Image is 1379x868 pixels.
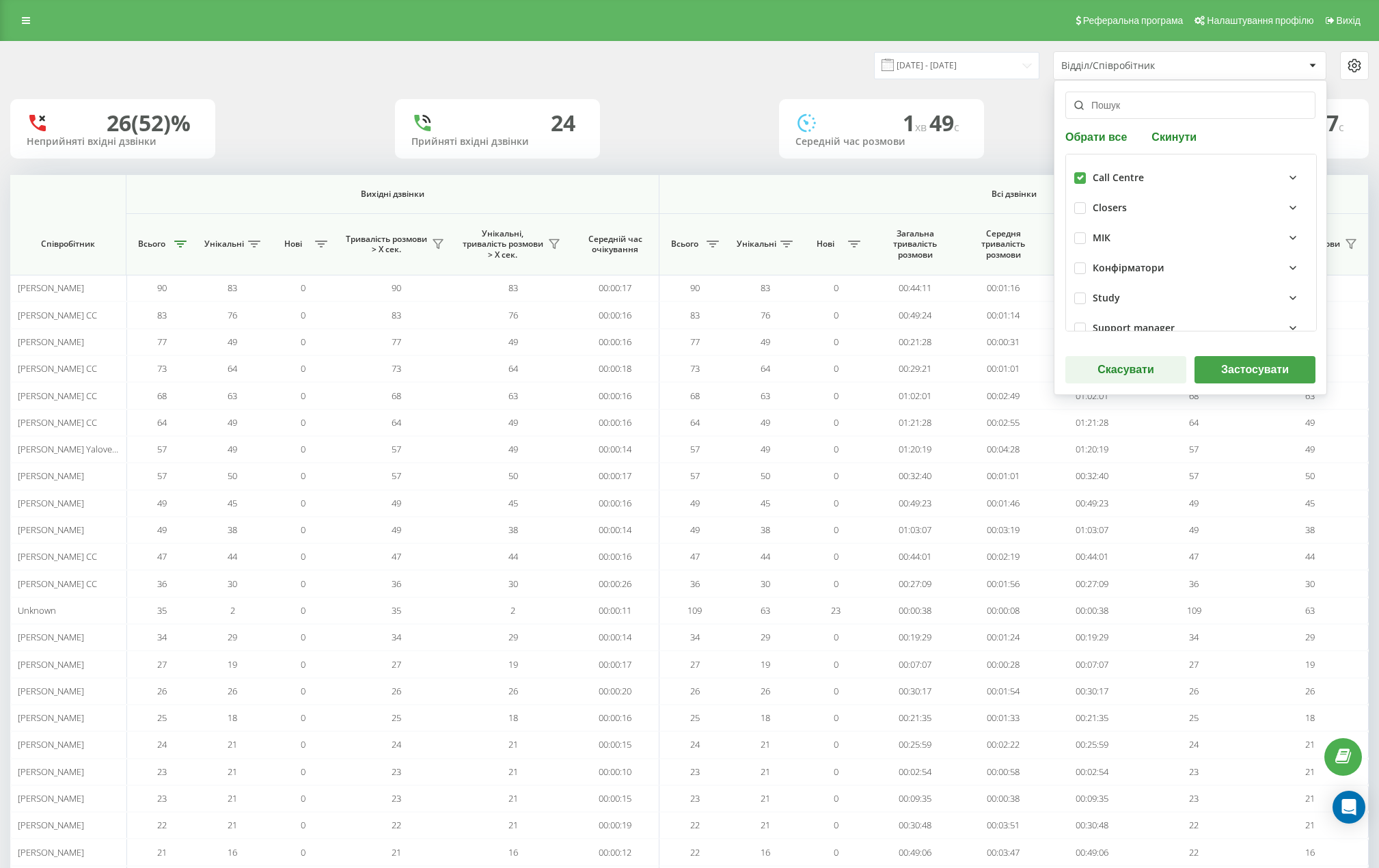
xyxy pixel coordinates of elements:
span: 0 [301,390,305,402]
td: 00:49:23 [1048,490,1136,517]
span: 19 [1305,658,1315,670]
span: 64 [157,416,167,429]
span: [PERSON_NAME] [18,497,84,509]
td: 00:00:38 [871,597,959,624]
span: Вихід [1337,15,1361,26]
span: 25 [392,711,401,724]
span: [PERSON_NAME] [18,282,84,294]
td: 00:00:16 [571,705,659,731]
span: [PERSON_NAME] CC [18,390,97,402]
span: 29 [1305,631,1315,643]
span: 1 [903,108,929,137]
td: 00:00:28 [959,651,1048,677]
span: Всього [133,239,169,249]
span: 49 [761,336,770,348]
span: Тривалість розмови > Х сек. [345,234,428,255]
span: 35 [157,604,167,616]
span: 57 [392,470,401,482]
span: Нові [808,239,844,249]
span: 49 [761,443,770,455]
span: c [1339,120,1344,135]
span: [PERSON_NAME] [18,738,84,750]
span: 0 [301,631,305,643]
span: 30 [1305,578,1315,590]
span: 68 [690,390,700,402]
span: Налаштування профілю [1207,15,1313,26]
span: 83 [228,282,237,294]
span: 49 [1305,416,1315,429]
td: 00:01:33 [959,705,1048,731]
td: 00:44:01 [871,543,959,570]
div: МІК [1093,232,1110,244]
div: Середній час розмови [795,136,968,148]
span: 64 [508,362,518,375]
span: 68 [157,390,167,402]
span: 109 [1187,604,1201,616]
span: 0 [834,470,838,482]
span: 34 [1189,631,1199,643]
span: 64 [1189,416,1199,429]
span: 0 [834,443,838,455]
span: 26 [761,685,770,697]
span: 30 [761,578,770,590]
span: 18 [761,711,770,724]
span: 0 [834,282,838,294]
td: 00:00:16 [571,543,659,570]
span: 26 [1189,685,1199,697]
span: 57 [1189,470,1199,482]
span: 63 [761,604,770,616]
span: 68 [392,390,401,402]
td: 00:00:16 [571,329,659,355]
span: 0 [301,711,305,724]
span: 19 [508,658,518,670]
span: 63 [1305,390,1315,402]
td: 00:49:23 [871,490,959,517]
span: 76 [761,309,770,321]
td: 00:25:59 [1048,731,1136,758]
span: 0 [834,336,838,348]
span: Середній час очікування [582,234,648,255]
span: 26 [157,685,167,697]
span: 49 [508,336,518,348]
span: Вихідні дзвінки [159,189,626,200]
span: 26 [508,685,518,697]
td: 00:00:16 [571,382,659,409]
span: 38 [1305,524,1315,536]
span: 49 [392,497,401,509]
td: 00:01:01 [959,355,1048,382]
span: 63 [228,390,237,402]
td: 00:02:19 [959,543,1048,570]
span: Співробітник [22,239,113,249]
span: 17 [1314,108,1344,137]
span: 21 [761,738,770,750]
span: Унікальні [204,239,244,249]
td: 00:01:24 [959,624,1048,651]
span: 90 [690,282,700,294]
span: 57 [157,470,167,482]
span: 77 [392,336,401,348]
span: 109 [687,604,702,616]
span: 0 [301,362,305,375]
td: 00:44:11 [1048,275,1136,301]
span: [PERSON_NAME] [18,524,84,536]
td: 01:20:19 [1048,436,1136,463]
span: 0 [301,497,305,509]
button: Скинути [1147,130,1201,143]
span: 0 [834,631,838,643]
td: 00:44:11 [871,275,959,301]
span: 49 [508,443,518,455]
td: 00:04:28 [959,436,1048,463]
td: 00:19:29 [871,624,959,651]
td: 00:19:29 [1048,624,1136,651]
td: 00:02:49 [959,382,1048,409]
div: Відділ/Співробітник [1061,60,1225,72]
td: 00:00:18 [571,355,659,382]
span: 49 [1189,524,1199,536]
span: 44 [508,550,518,562]
div: Study [1093,293,1120,304]
span: 49 [228,336,237,348]
div: Неприйняті вхідні дзвінки [27,136,199,148]
td: 00:30:17 [871,678,959,705]
div: Closers [1093,202,1127,214]
span: 49 [392,524,401,536]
